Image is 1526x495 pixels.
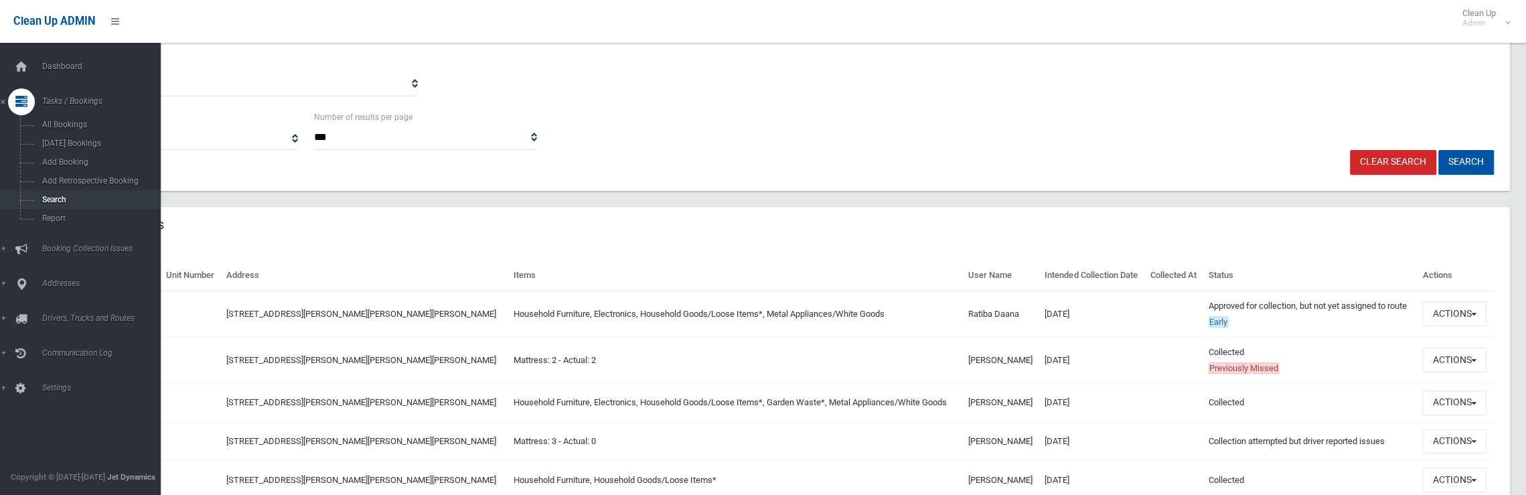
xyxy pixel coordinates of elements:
[1039,261,1145,291] th: Intended Collection Date
[1039,291,1145,338] td: [DATE]
[38,195,159,204] span: Search
[226,436,496,446] a: [STREET_ADDRESS][PERSON_NAME][PERSON_NAME][PERSON_NAME]
[1203,422,1417,461] td: Collection attempted but driver reported issues
[38,120,159,129] span: All Bookings
[1422,301,1486,326] button: Actions
[1039,383,1145,422] td: [DATE]
[38,279,171,288] span: Addresses
[38,62,171,71] span: Dashboard
[1422,468,1486,492] button: Actions
[221,261,508,291] th: Address
[508,261,963,291] th: Items
[1209,316,1228,328] span: Early
[11,472,105,482] span: Copyright © [DATE]-[DATE]
[1422,391,1486,415] button: Actions
[963,422,1040,461] td: [PERSON_NAME]
[508,383,963,422] td: Household Furniture, Electronics, Household Goods/Loose Items*, Garden Waste*, Metal Appliances/W...
[508,337,963,383] td: Mattress: 2 - Actual: 2
[38,348,171,358] span: Communication Log
[161,261,221,291] th: Unit Number
[107,472,155,482] strong: Jet Dynamics
[38,176,159,186] span: Add Retrospective Booking
[1350,150,1436,175] a: Clear Search
[1422,429,1486,454] button: Actions
[1203,337,1417,383] td: Collected
[226,475,496,485] a: [STREET_ADDRESS][PERSON_NAME][PERSON_NAME][PERSON_NAME]
[963,337,1040,383] td: [PERSON_NAME]
[1422,348,1486,372] button: Actions
[38,96,171,106] span: Tasks / Bookings
[1456,8,1509,28] span: Clean Up
[38,313,171,323] span: Drivers, Trucks and Routes
[38,139,159,148] span: [DATE] Bookings
[1039,422,1145,461] td: [DATE]
[1438,150,1494,175] button: Search
[1145,261,1203,291] th: Collected At
[1039,337,1145,383] td: [DATE]
[1203,261,1417,291] th: Status
[1203,291,1417,338] td: Approved for collection, but not yet assigned to route
[226,355,496,365] a: [STREET_ADDRESS][PERSON_NAME][PERSON_NAME][PERSON_NAME]
[963,383,1040,422] td: [PERSON_NAME]
[963,261,1040,291] th: User Name
[226,309,496,319] a: [STREET_ADDRESS][PERSON_NAME][PERSON_NAME][PERSON_NAME]
[13,15,95,27] span: Clean Up ADMIN
[226,397,496,407] a: [STREET_ADDRESS][PERSON_NAME][PERSON_NAME][PERSON_NAME]
[963,291,1040,338] td: Ratiba Daana
[1203,383,1417,422] td: Collected
[508,422,963,461] td: Mattress: 3 - Actual: 0
[38,157,159,167] span: Add Booking
[1417,261,1494,291] th: Actions
[314,110,412,125] label: Number of results per page
[38,214,159,223] span: Report
[508,291,963,338] td: Household Furniture, Electronics, Household Goods/Loose Items*, Metal Appliances/White Goods
[1462,18,1496,28] small: Admin
[1209,362,1279,374] span: Previously Missed
[38,244,171,253] span: Booking Collection Issues
[38,383,171,393] span: Settings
